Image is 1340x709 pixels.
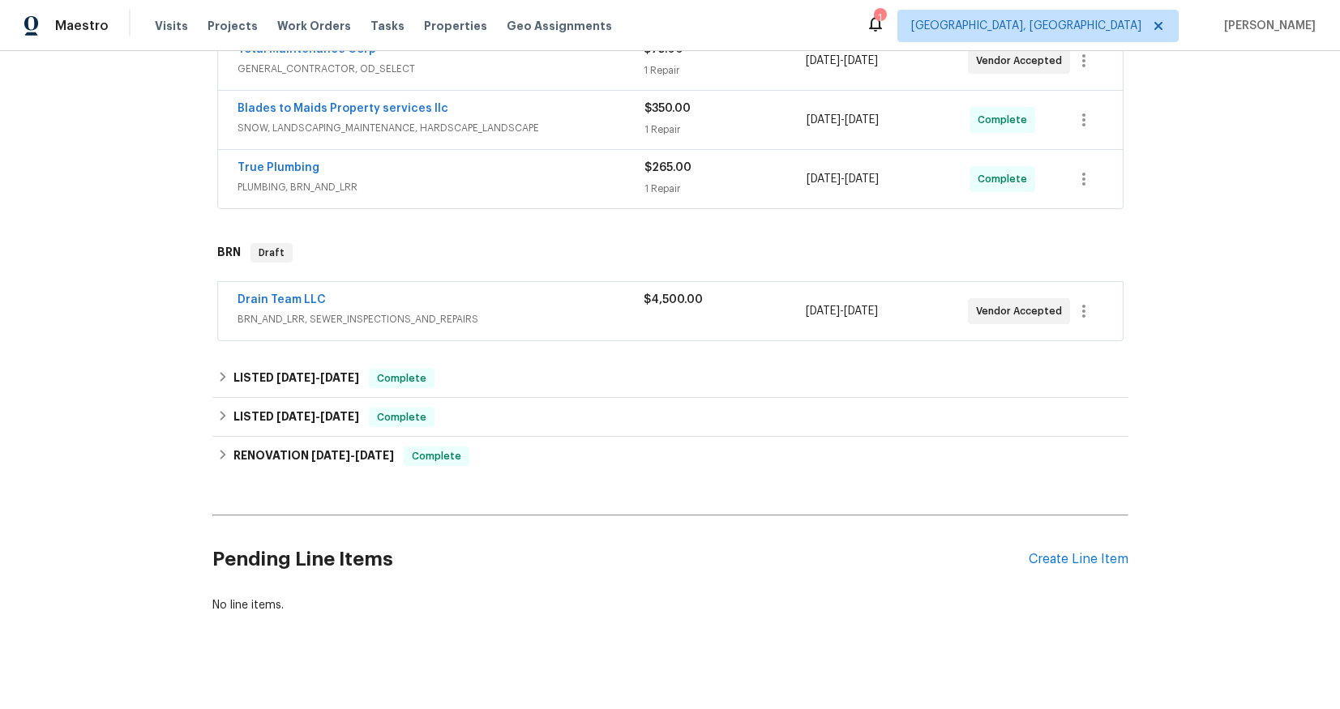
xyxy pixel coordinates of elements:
div: 1 Repair [644,181,807,197]
span: [DATE] [845,173,879,185]
span: - [807,171,879,187]
span: Complete [405,448,468,464]
span: [DATE] [845,114,879,126]
div: 1 [874,10,885,26]
div: LISTED [DATE]-[DATE]Complete [212,398,1128,437]
a: Blades to Maids Property services llc [238,103,448,114]
span: [DATE] [320,411,359,422]
span: Vendor Accepted [976,53,1068,69]
span: [DATE] [320,372,359,383]
span: Work Orders [277,18,351,34]
span: - [276,411,359,422]
span: [DATE] [806,305,840,317]
span: [DATE] [276,411,315,422]
span: [DATE] [844,55,878,66]
span: Complete [370,409,433,425]
span: Complete [978,171,1034,187]
span: Draft [252,245,291,261]
div: LISTED [DATE]-[DATE]Complete [212,359,1128,398]
span: [DATE] [807,114,841,126]
h6: LISTED [233,408,359,427]
span: Complete [370,370,433,387]
span: - [807,112,879,128]
span: $4,500.00 [644,294,703,305]
div: 1 Repair [644,62,806,79]
span: Vendor Accepted [976,303,1068,319]
div: 1 Repair [644,122,807,138]
span: $350.00 [644,103,691,114]
span: [DATE] [355,450,394,461]
h6: RENOVATION [233,446,394,466]
div: No line items. [212,597,1128,613]
span: - [311,450,394,461]
span: Projects [208,18,258,34]
h6: BRN [217,243,241,263]
span: SNOW, LANDSCAPING_MAINTENANCE, HARDSCAPE_LANDSCAPE [238,120,644,136]
a: Drain Team LLC [238,294,326,305]
span: PLUMBING, BRN_AND_LRR [238,179,644,195]
span: Complete [978,112,1034,128]
span: $265.00 [644,162,691,173]
span: [DATE] [806,55,840,66]
span: Properties [424,18,487,34]
span: [GEOGRAPHIC_DATA], [GEOGRAPHIC_DATA] [911,18,1141,34]
h2: Pending Line Items [212,522,1029,597]
span: - [276,372,359,383]
a: True Plumbing [238,162,319,173]
div: RENOVATION [DATE]-[DATE]Complete [212,437,1128,476]
span: [DATE] [807,173,841,185]
span: - [806,303,878,319]
h6: LISTED [233,369,359,388]
div: Create Line Item [1029,552,1128,567]
span: BRN_AND_LRR, SEWER_INSPECTIONS_AND_REPAIRS [238,311,644,327]
span: Maestro [55,18,109,34]
span: Geo Assignments [507,18,612,34]
span: [DATE] [276,372,315,383]
span: [DATE] [311,450,350,461]
span: - [806,53,878,69]
span: Tasks [370,20,405,32]
span: [PERSON_NAME] [1218,18,1316,34]
span: Visits [155,18,188,34]
div: BRN Draft [212,227,1128,279]
span: GENERAL_CONTRACTOR, OD_SELECT [238,61,644,77]
span: [DATE] [844,305,878,317]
